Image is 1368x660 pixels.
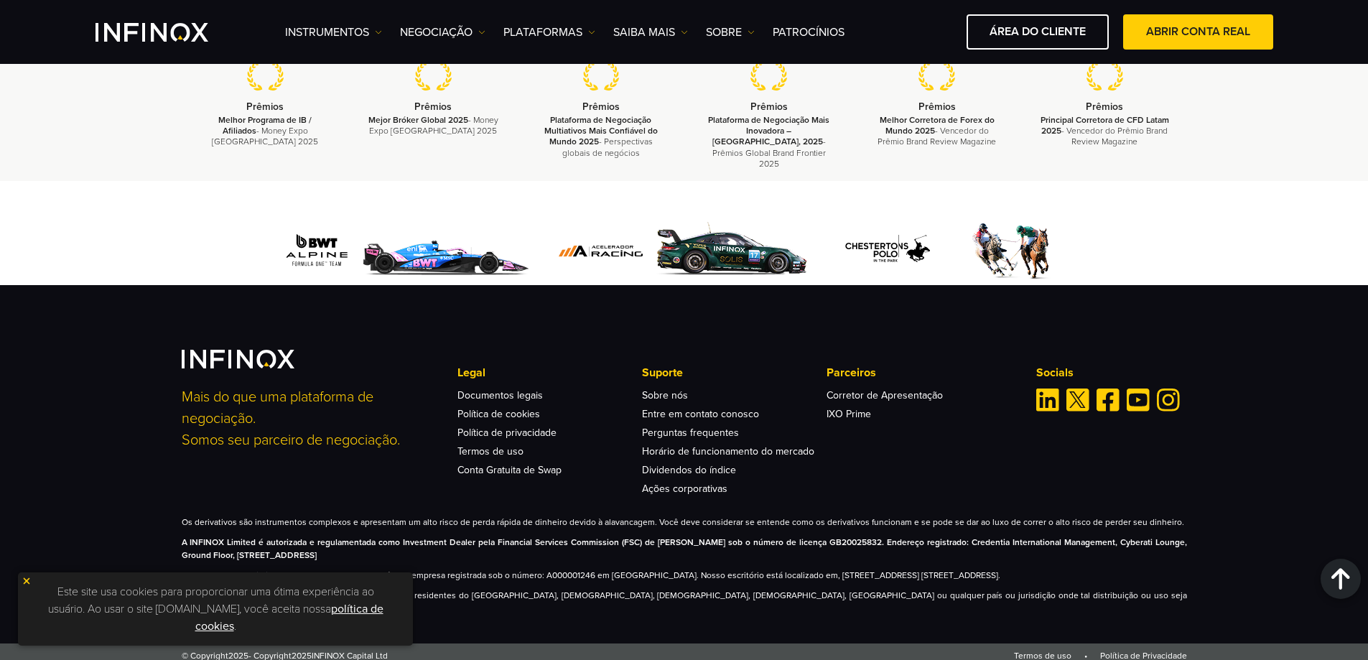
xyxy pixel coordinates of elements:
a: Conta Gratuita de Swap [457,464,562,476]
strong: Plataforma de Negociação Mais Inovadora – [GEOGRAPHIC_DATA], 2025 [708,115,829,147]
p: - Perspectivas globais de negócios [535,115,667,159]
a: Termos de uso [457,445,524,457]
a: Sobre nós [642,389,688,401]
a: Instrumentos [285,24,382,41]
p: As informações contidas neste site não são direcionadas a residentes do [GEOGRAPHIC_DATA], [DEMOG... [182,589,1187,615]
a: ÁREA DO CLIENTE [967,14,1109,50]
a: Entre em contato conosco [642,408,759,420]
a: Horário de funcionamento do mercado [642,445,814,457]
p: - Prêmios Global Brand Frontier 2025 [703,115,835,169]
p: Este site usa cookies para proporcionar uma ótima experiência ao usuário. Ao usar o site [DOMAIN_... [25,580,406,638]
p: Legal [457,364,642,381]
p: - Vencedor do Prêmio Brand Review Magazine [1038,115,1171,148]
strong: Melhor Corretora de Forex do Mundo 2025 [880,115,995,136]
p: Os derivativos são instrumentos complexos e apresentam um alto risco de perda rápida de dinheiro ... [182,516,1187,529]
strong: A INFINOX Limited é autorizada e regulamentada como Investment Dealer pela Financial Services Com... [182,537,1187,560]
a: Dividendos do índice [642,464,736,476]
a: Patrocínios [773,24,844,41]
strong: Prêmios [750,101,788,113]
a: Youtube [1127,389,1150,412]
p: A INFINOX Global Limited, operando como INFINOX, é uma empresa registrada sob o número: A00000124... [182,569,1187,582]
strong: Prêmios [918,101,956,113]
a: Política de privacidade [457,427,557,439]
strong: Prêmios [1086,101,1123,113]
a: Linkedin [1036,389,1059,412]
strong: Mejor Bróker Global 2025 [368,115,468,125]
strong: Prêmios [414,101,452,113]
a: Facebook [1097,389,1120,412]
p: - Money Expo [GEOGRAPHIC_DATA] 2025 [200,115,332,148]
strong: Prêmios [246,101,284,113]
a: Perguntas frequentes [642,427,739,439]
p: - Money Expo [GEOGRAPHIC_DATA] 2025 [367,115,499,136]
strong: Plataforma de Negociação Multiativos Mais Confiável do Mundo 2025 [544,115,658,147]
a: Ações corporativas [642,483,727,495]
a: Documentos legais [457,389,543,401]
a: Twitter [1066,389,1089,412]
a: INFINOX Logo [96,23,242,42]
a: Corretor de Apresentação [827,389,943,401]
a: Política de cookies [457,408,540,420]
strong: Prêmios [582,101,620,113]
img: yellow close icon [22,576,32,586]
strong: Principal Corretora de CFD Latam 2025 [1041,115,1169,136]
p: Socials [1036,364,1187,381]
p: Mais do que uma plataforma de negociação. Somos seu parceiro de negociação. [182,386,433,451]
a: PLATAFORMAS [503,24,595,41]
a: NEGOCIAÇÃO [400,24,485,41]
p: - Vencedor do Prêmio Brand Review Magazine [871,115,1003,148]
a: IXO Prime [827,408,871,420]
a: Saiba mais [613,24,688,41]
strong: Melhor Programa de IB / Afiliados [218,115,312,136]
p: Parceiros [827,364,1011,381]
a: ABRIR CONTA REAL [1123,14,1273,50]
a: SOBRE [706,24,755,41]
a: Instagram [1157,389,1180,412]
p: Suporte [642,364,827,381]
